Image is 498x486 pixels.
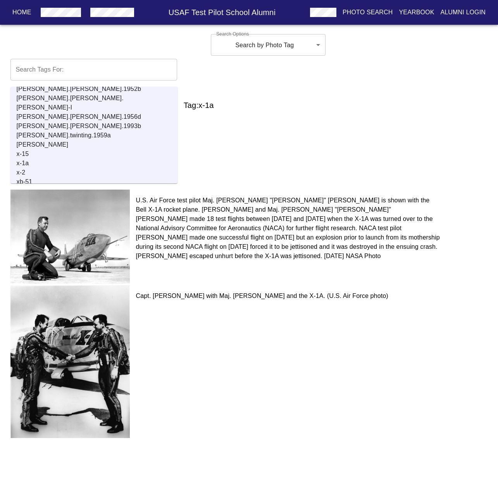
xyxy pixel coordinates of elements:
img: U.S. Air Force test pilot Maj. Arthur "Kit" Murray is shown with the Bell X-1A rocket plane. Murr... [10,190,130,284]
button: Yearbook [396,5,437,19]
p: [PERSON_NAME].[PERSON_NAME].[PERSON_NAME]-I [17,94,177,112]
button: Photo Search [339,5,396,19]
p: xb-51 [17,177,177,187]
p: [PERSON_NAME].twinting.1959a [17,131,177,140]
p: x-2 [17,168,177,177]
p: [PERSON_NAME].[PERSON_NAME].1956d [17,112,177,122]
p: [PERSON_NAME] [17,140,177,149]
p: Capt. [PERSON_NAME] with Maj. [PERSON_NAME] and the X-1A. (U.S. Air Force photo) [136,291,440,301]
div: Search by Photo Tag [211,34,326,56]
h6: USAF Test Pilot School Alumni [137,6,307,19]
p: Alumni Login [441,8,486,17]
p: Photo Search [343,8,393,17]
p: Yearbook [399,8,434,17]
p: x-1a [17,159,177,168]
button: Alumni Login [438,5,489,19]
h6: Tag: x-1a [184,99,488,111]
p: Home [12,8,31,17]
img: Capt. Chuck Yeager with Maj. Arthur Murray and the X-1A. (U.S. Air Force photo) [10,285,130,438]
p: U.S. Air Force test pilot Maj. [PERSON_NAME] "[PERSON_NAME]" [PERSON_NAME] is shown with the Bell... [136,196,440,261]
button: Home [9,5,34,19]
p: [PERSON_NAME].[PERSON_NAME].1993b [17,122,177,131]
p: [PERSON_NAME].[PERSON_NAME].1952b [17,84,177,94]
p: x-15 [17,149,177,159]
